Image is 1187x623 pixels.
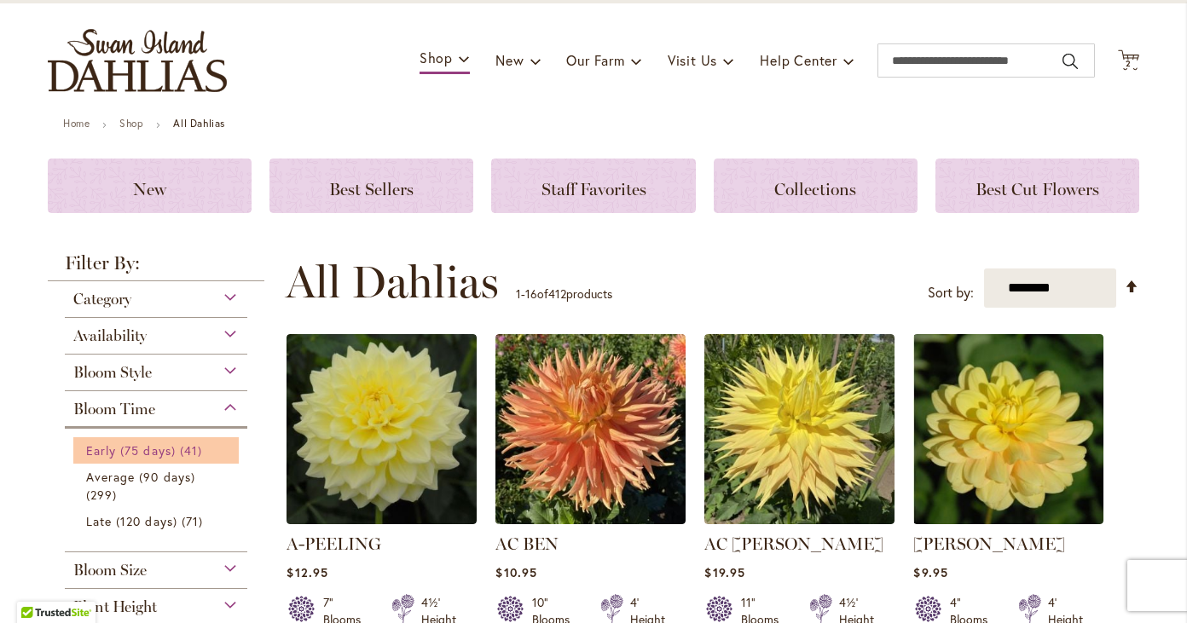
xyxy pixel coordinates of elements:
[976,179,1099,199] span: Best Cut Flowers
[928,277,974,309] label: Sort by:
[119,117,143,130] a: Shop
[495,534,559,554] a: AC BEN
[548,286,566,302] span: 412
[286,257,499,308] span: All Dahlias
[516,280,612,308] p: - of products
[525,286,537,302] span: 16
[63,117,90,130] a: Home
[935,159,1139,213] a: Best Cut Flowers
[420,49,453,66] span: Shop
[86,442,176,459] span: Early (75 days)
[73,561,147,580] span: Bloom Size
[714,159,918,213] a: Collections
[760,51,837,69] span: Help Center
[48,254,264,281] strong: Filter By:
[180,441,206,459] span: 41
[329,179,414,199] span: Best Sellers
[704,334,895,524] img: AC Jeri
[495,51,524,69] span: New
[704,564,744,580] span: $19.95
[516,286,521,302] span: 1
[73,326,147,345] span: Availability
[668,51,717,69] span: Visit Us
[13,562,61,610] iframe: Launch Accessibility Center
[495,564,536,580] span: $10.95
[287,564,327,580] span: $12.95
[48,159,252,213] a: New
[73,290,131,309] span: Category
[913,564,947,580] span: $9.95
[491,159,695,213] a: Staff Favorites
[73,363,152,382] span: Bloom Style
[86,441,230,459] a: Early (75 days) 41
[86,512,230,530] a: Late (120 days) 71
[704,534,883,554] a: AC [PERSON_NAME]
[704,511,895,528] a: AC Jeri
[1118,49,1139,72] button: 2
[495,511,686,528] a: AC BEN
[287,511,477,528] a: A-Peeling
[86,469,195,485] span: Average (90 days)
[913,534,1065,554] a: [PERSON_NAME]
[173,117,225,130] strong: All Dahlias
[269,159,473,213] a: Best Sellers
[73,597,157,616] span: Plant Height
[133,179,166,199] span: New
[774,179,856,199] span: Collections
[495,334,686,524] img: AC BEN
[86,513,177,529] span: Late (120 days)
[48,29,227,92] a: store logo
[287,534,381,554] a: A-PEELING
[86,486,121,504] span: 299
[541,179,646,199] span: Staff Favorites
[1126,58,1132,69] span: 2
[913,334,1103,524] img: AHOY MATEY
[182,512,207,530] span: 71
[86,468,230,504] a: Average (90 days) 299
[566,51,624,69] span: Our Farm
[913,511,1103,528] a: AHOY MATEY
[73,400,155,418] span: Bloom Time
[287,334,477,524] img: A-Peeling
